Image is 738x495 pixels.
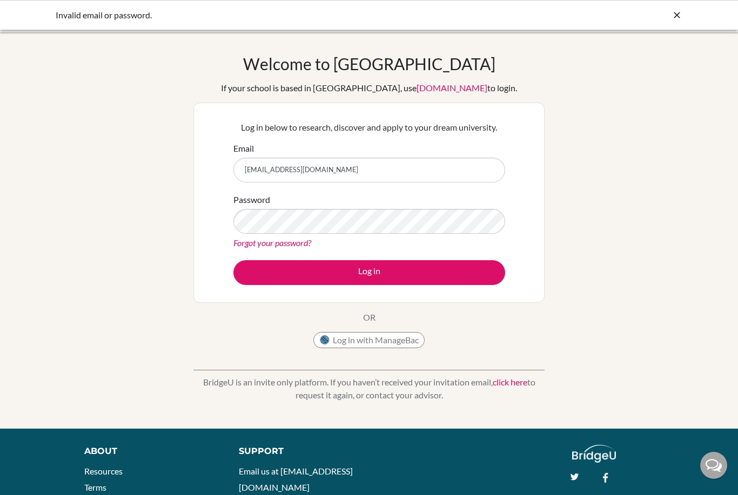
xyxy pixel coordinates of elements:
button: Log in with ManageBac [313,332,425,348]
a: click here [493,377,527,387]
div: Support [239,445,358,458]
button: Log in [233,260,505,285]
span: Ayuda [26,8,56,17]
label: Email [233,142,254,155]
p: OR [363,311,375,324]
h1: Welcome to [GEOGRAPHIC_DATA] [243,54,495,73]
a: Email us at [EMAIL_ADDRESS][DOMAIN_NAME] [239,466,353,492]
a: Resources [84,466,123,476]
a: [DOMAIN_NAME] [417,83,487,93]
div: Invalid email or password. [56,9,520,22]
p: BridgeU is an invite only platform. If you haven’t received your invitation email, to request it ... [193,376,545,402]
a: Forgot your password? [233,238,311,248]
img: logo_white@2x-f4f0deed5e89b7ecb1c2cc34c3e3d731f90f0f143d5ea2071677605dd97b5244.png [572,445,616,463]
div: If your school is based in [GEOGRAPHIC_DATA], use to login. [221,82,517,94]
label: Password [233,193,270,206]
a: Terms [84,482,106,492]
div: About [84,445,214,458]
p: Log in below to research, discover and apply to your dream university. [233,121,505,134]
